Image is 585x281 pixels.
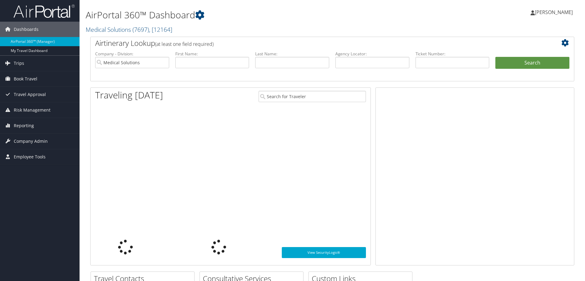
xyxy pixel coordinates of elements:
[95,89,163,102] h1: Traveling [DATE]
[155,41,214,47] span: (at least one field required)
[415,51,490,57] label: Ticket Number:
[335,51,409,57] label: Agency Locator:
[531,3,579,21] a: [PERSON_NAME]
[14,102,50,118] span: Risk Management
[255,51,329,57] label: Last Name:
[14,118,34,133] span: Reporting
[13,4,75,18] img: airportal-logo.png
[14,87,46,102] span: Travel Approval
[14,134,48,149] span: Company Admin
[535,9,573,16] span: [PERSON_NAME]
[495,57,569,69] button: Search
[14,22,39,37] span: Dashboards
[95,38,529,48] h2: Airtinerary Lookup
[175,51,249,57] label: First Name:
[86,9,415,21] h1: AirPortal 360™ Dashboard
[95,51,169,57] label: Company - Division:
[14,149,46,165] span: Employee Tools
[132,25,149,34] span: ( 7697 )
[86,25,172,34] a: Medical Solutions
[14,71,37,87] span: Book Travel
[282,247,366,258] a: View SecurityLogic®
[259,91,366,102] input: Search for Traveler
[149,25,172,34] span: , [ 12164 ]
[14,56,24,71] span: Trips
